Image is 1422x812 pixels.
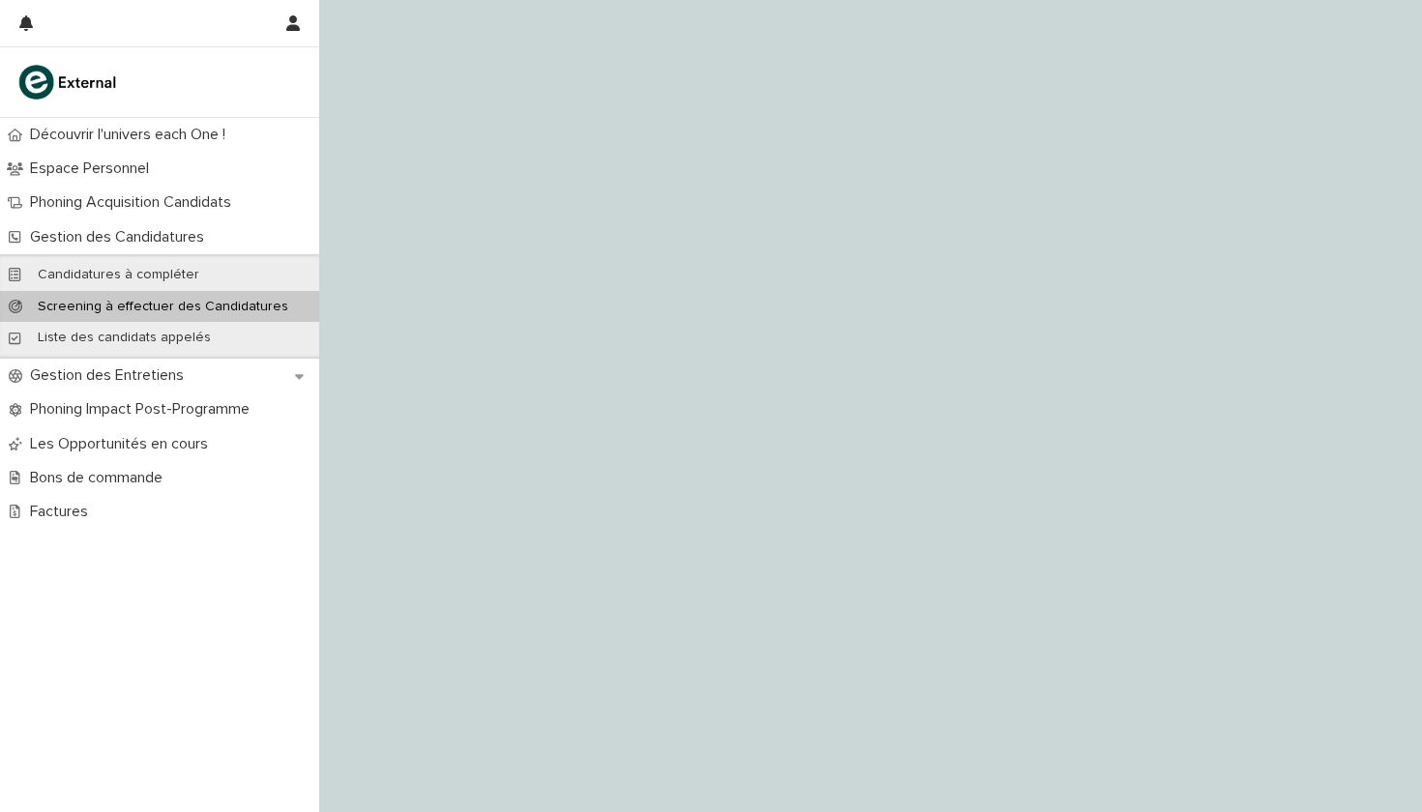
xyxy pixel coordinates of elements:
p: Candidatures à compléter [22,267,215,283]
p: Phoning Impact Post-Programme [22,400,265,419]
p: Factures [22,503,104,521]
p: Les Opportunités en cours [22,435,223,453]
p: Bons de commande [22,469,178,487]
p: Gestion des Entretiens [22,366,199,385]
p: Gestion des Candidatures [22,228,220,246]
p: Découvrir l'univers each One ! [22,126,241,144]
p: Phoning Acquisition Candidats [22,193,247,212]
img: bc51vvfgR2QLHU84CWIQ [15,63,122,101]
p: Liste des candidats appelés [22,330,226,346]
p: Espace Personnel [22,159,164,178]
p: Screening à effectuer des Candidatures [22,299,304,315]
